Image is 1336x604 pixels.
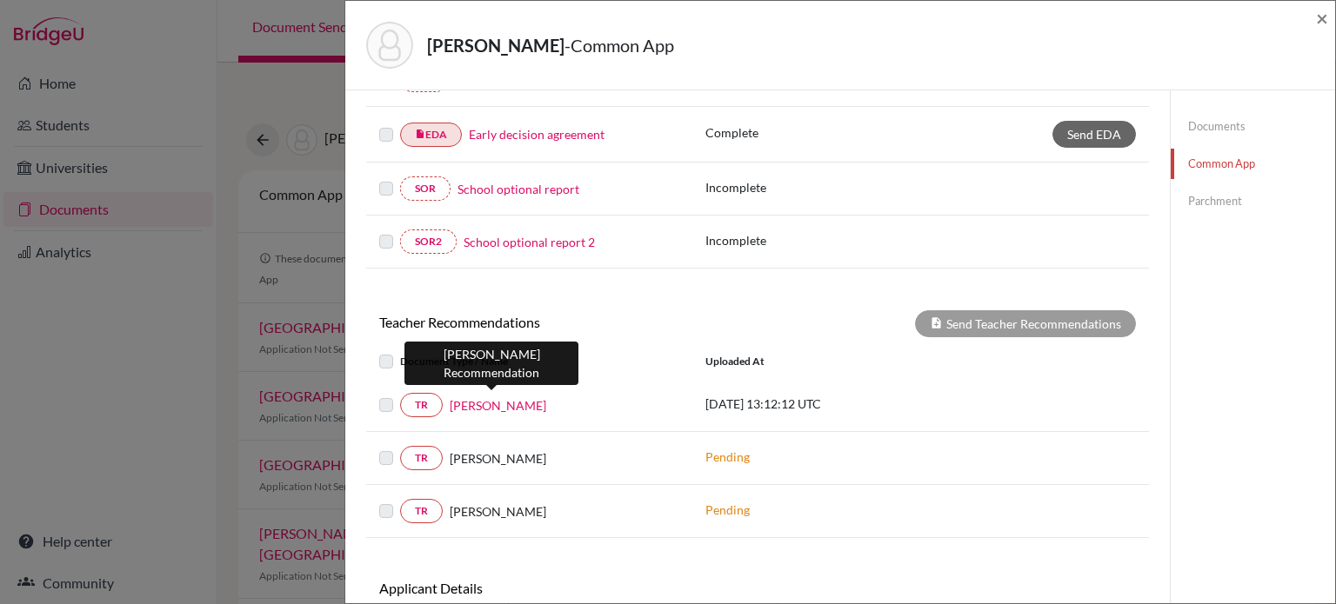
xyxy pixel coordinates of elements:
span: [PERSON_NAME] [450,502,546,521]
a: School optional report 2 [464,233,595,251]
a: TR [400,446,443,470]
p: Incomplete [705,231,885,249]
span: Send EDA [1067,127,1121,142]
span: [PERSON_NAME] [450,449,546,468]
h6: Applicant Details [379,580,745,596]
span: - Common App [564,35,674,56]
a: TR [400,393,443,417]
div: [PERSON_NAME] Recommendation [404,342,578,385]
h6: Teacher Recommendations [366,314,758,330]
p: Incomplete [705,178,885,196]
a: Common App [1171,149,1335,179]
a: SOR [400,176,451,201]
a: TR [400,499,443,523]
span: × [1316,5,1328,30]
p: [DATE] 13:12:12 UTC [705,395,940,413]
strong: [PERSON_NAME] [427,35,564,56]
a: [PERSON_NAME] [450,396,546,415]
a: Early decision agreement [469,125,605,143]
a: School optional report [458,180,579,198]
a: Parchment [1171,186,1335,216]
a: insert_drive_fileEDA [400,123,462,147]
div: Uploaded at [692,351,953,372]
p: Pending [705,501,940,519]
i: insert_drive_file [415,129,425,139]
div: Send Teacher Recommendations [915,310,1136,337]
p: Pending [705,448,940,466]
button: Close [1316,8,1328,29]
div: Document Type / Name [366,351,692,372]
p: Complete [705,123,885,142]
a: Documents [1171,111,1335,142]
a: SOR2 [400,229,457,254]
a: Send EDA [1052,121,1136,148]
